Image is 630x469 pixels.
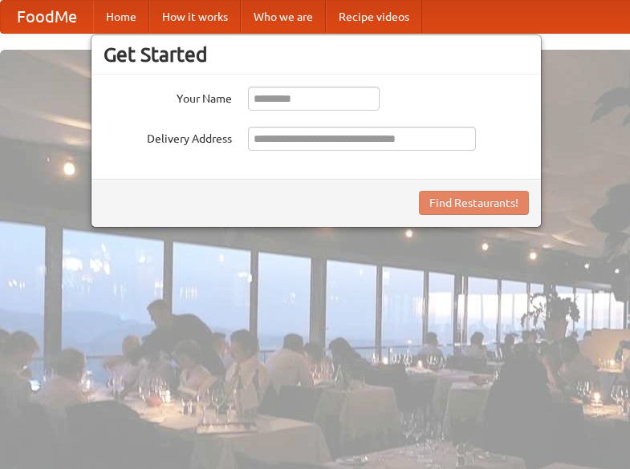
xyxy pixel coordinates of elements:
[104,127,232,147] label: Delivery Address
[93,1,149,33] a: Home
[326,1,422,33] a: Recipe videos
[104,42,529,67] h3: Get Started
[1,1,93,33] a: FoodMe
[104,87,232,107] label: Your Name
[241,1,326,33] a: Who we are
[419,191,529,215] button: Find Restaurants!
[149,1,241,33] a: How it works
